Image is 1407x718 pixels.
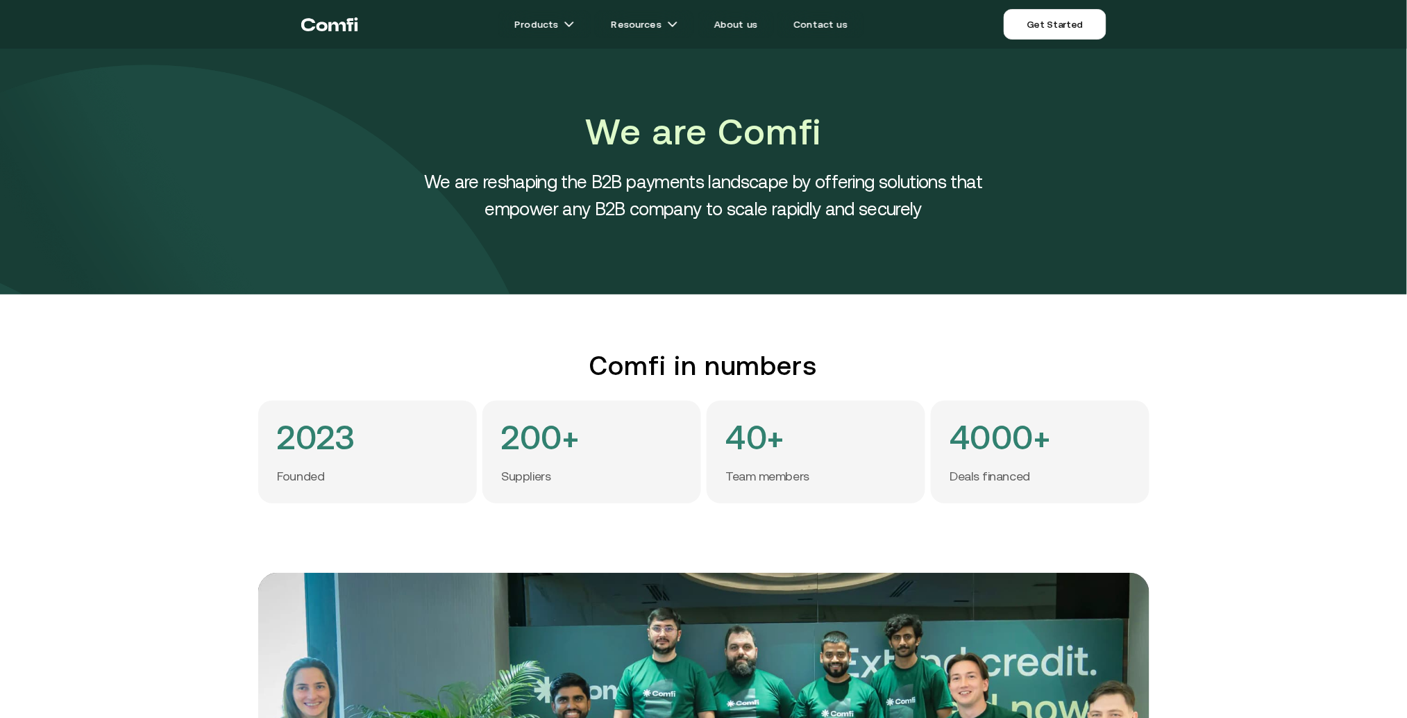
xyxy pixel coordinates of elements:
a: Return to the top of the Comfi home page [301,3,358,45]
h4: 200+ [502,420,580,455]
a: Productsarrow icons [498,10,591,38]
a: About us [698,10,774,38]
a: Get Started [1004,9,1106,40]
p: Team members [726,469,810,485]
h4: 4000+ [950,420,1051,455]
p: Suppliers [502,469,551,485]
p: Founded [278,469,325,485]
h4: We are reshaping the B2B payments landscape by offering solutions that empower any B2B company to... [391,168,1016,222]
a: Contact us [777,10,864,38]
h4: 40+ [726,420,784,455]
a: Resourcesarrow icons [594,10,694,38]
img: arrow icons [564,19,575,30]
h2: Comfi in numbers [258,350,1149,381]
h1: We are Comfi [391,107,1016,157]
h4: 2023 [278,420,355,455]
img: arrow icons [667,19,678,30]
p: Deals financed [950,469,1031,485]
